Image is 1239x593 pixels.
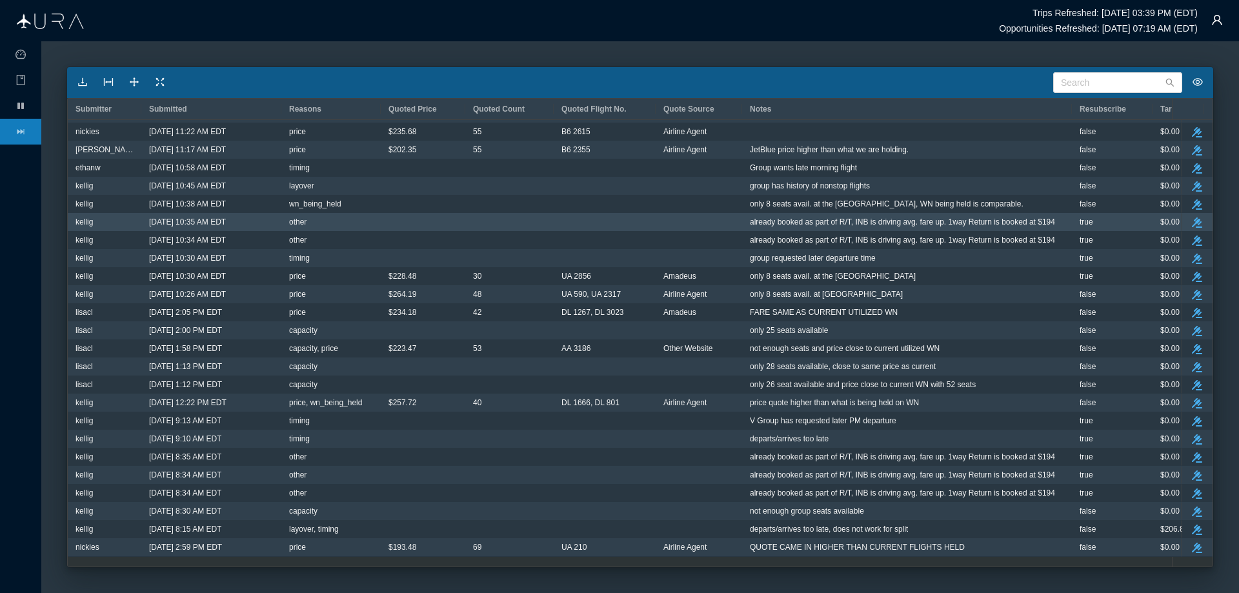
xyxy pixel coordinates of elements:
span: false [1080,304,1096,321]
button: icon: fullscreen [150,72,170,93]
span: [DATE] 12:22 PM EDT [149,394,227,411]
span: kellig [76,268,93,285]
span: [DATE] 1:13 PM EDT [149,358,222,375]
span: true [1080,448,1093,465]
span: Amadeus [663,304,696,321]
span: group has history of nonstop flights [750,177,870,194]
span: $0.00 [1160,485,1180,501]
span: kellig [76,521,93,538]
span: Airline Agent [663,539,707,556]
span: already booked as part of R/T, INB is driving avg. fare up. 1way Return is booked at $194 [750,467,1055,483]
span: Amadeus [663,268,696,285]
span: [DATE] 8:35 AM EDT [149,448,221,465]
span: $193.48 [388,539,416,556]
span: true [1080,430,1093,447]
span: kellig [76,232,93,248]
span: $0.00 [1160,123,1180,140]
span: [DATE] 1:12 PM EDT [149,376,222,393]
span: $0.00 [1160,394,1180,411]
span: false [1080,503,1096,519]
span: lisacl [76,376,93,393]
span: departs/arrives too late [750,430,829,447]
span: other [289,214,307,230]
span: Quoted Price [388,105,437,114]
span: timing [289,159,310,176]
span: [DATE] 8:30 AM EDT [149,503,221,519]
span: capacity [289,503,317,519]
span: $0.00 [1160,340,1180,357]
span: timing [289,430,310,447]
span: timing [289,250,310,266]
span: kellig [76,196,93,212]
span: UA 590, UA 2317 [561,286,621,303]
span: $0.00 [1160,503,1180,519]
span: QUOTE CAME IN HIGHER THAN CURRENT FLIGHTS HELD [750,539,965,556]
span: only 26 seat available and price close to current WN with 52 seats [750,376,976,393]
button: icon: user [1204,7,1230,33]
span: capacity [289,358,317,375]
span: price [289,304,306,321]
span: B6 2615 [561,123,590,140]
span: not enough seats and price close to current utilized WN [750,340,940,357]
span: AA 3186 [561,340,590,357]
i: icon: fast-forward [15,126,26,137]
span: $0.00 [1160,214,1180,230]
span: [DATE] 9:13 AM EDT [149,412,221,429]
span: Resubscribe [1080,105,1126,114]
span: $0.00 [1160,376,1180,393]
span: 55 [473,141,481,158]
span: already booked as part of R/T, INB is driving avg. fare up. 1way Return is booked at $194 [750,448,1055,465]
i: icon: book [15,75,26,85]
span: capacity, price [289,340,338,357]
span: other [289,232,307,248]
span: capacity [289,322,317,339]
span: other [289,485,307,501]
span: $0.00 [1160,141,1180,158]
span: Group wants late morning flight [750,159,857,176]
span: price, wn_being_held [289,394,362,411]
span: $0.00 [1160,268,1180,285]
span: [DATE] 11:17 AM EDT [149,141,226,158]
span: price [289,123,306,140]
span: Airline Agent [663,394,707,411]
span: Submitter [76,105,112,114]
span: ethanw [76,159,101,176]
span: Airline Agent [663,123,707,140]
span: $0.00 [1160,358,1180,375]
span: FARE SAME AS CURRENT UTILIZED WN [750,304,898,321]
span: [DATE] 2:59 PM EDT [149,539,222,556]
span: kellig [76,394,93,411]
span: UA 2856 [561,268,591,285]
span: JetBlue price higher than what we are holding. [750,141,909,158]
span: $0.00 [1160,159,1180,176]
span: false [1080,123,1096,140]
span: price [289,268,306,285]
span: already booked as part of R/T, INB is driving avg. fare up. 1way Return is booked at $194 [750,214,1055,230]
span: [DATE] 10:45 AM EDT [149,177,226,194]
h6: Trips Refreshed: [DATE] 03:39 PM (EDT) [1032,8,1198,18]
span: [DATE] 1:58 PM EDT [149,340,222,357]
span: [DATE] 10:26 AM EDT [149,286,226,303]
span: nickies [76,539,99,556]
span: 69 [473,539,481,556]
span: lisacl [76,322,93,339]
span: only 8 seats avail. at the [GEOGRAPHIC_DATA], WN being held is comparable. [750,196,1023,212]
span: [DATE] 2:00 PM EDT [149,322,222,339]
span: false [1080,394,1096,411]
span: kellig [76,412,93,429]
span: false [1080,539,1096,556]
span: other [289,467,307,483]
span: kellig [76,177,93,194]
button: icon: drag [124,72,145,93]
span: Target Fare [1160,105,1202,114]
span: $0.00 [1160,232,1180,248]
span: DL 1267, DL 3023 [561,304,624,321]
span: $264.19 [388,286,416,303]
span: [DATE] 8:15 AM EDT [149,521,221,538]
span: only 8 seats avail. at the [GEOGRAPHIC_DATA] [750,268,916,285]
span: only 28 seats available, close to same price as current [750,358,936,375]
span: true [1080,268,1093,285]
span: false [1080,286,1096,303]
span: kellig [76,448,93,465]
span: 55 [473,123,481,140]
